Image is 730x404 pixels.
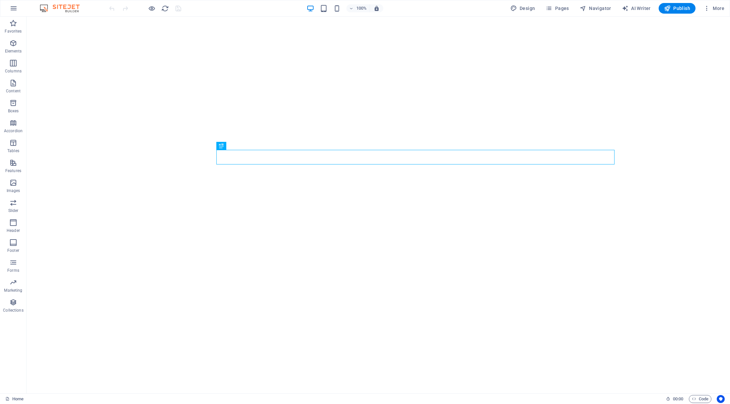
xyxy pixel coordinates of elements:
[622,5,651,12] span: AI Writer
[7,248,19,253] p: Footer
[7,148,19,153] p: Tables
[346,4,370,12] button: 100%
[673,395,683,403] span: 00 00
[8,108,19,114] p: Boxes
[692,395,708,403] span: Code
[508,3,538,14] button: Design
[7,268,19,273] p: Forms
[5,68,22,74] p: Columns
[8,208,19,213] p: Slider
[577,3,614,14] button: Navigator
[5,29,22,34] p: Favorites
[148,4,156,12] button: Click here to leave preview mode and continue editing
[664,5,690,12] span: Publish
[38,4,88,12] img: Editor Logo
[161,4,169,12] button: reload
[703,5,724,12] span: More
[7,188,20,193] p: Images
[678,396,679,401] span: :
[356,4,367,12] h6: 100%
[619,3,653,14] button: AI Writer
[580,5,611,12] span: Navigator
[5,395,24,403] a: Click to cancel selection. Double-click to open Pages
[717,395,725,403] button: Usercentrics
[5,168,21,173] p: Features
[4,288,22,293] p: Marketing
[510,5,535,12] span: Design
[701,3,727,14] button: More
[508,3,538,14] div: Design (Ctrl+Alt+Y)
[6,88,21,94] p: Content
[7,228,20,233] p: Header
[374,5,380,11] i: On resize automatically adjust zoom level to fit chosen device.
[666,395,684,403] h6: Session time
[689,395,711,403] button: Code
[543,3,571,14] button: Pages
[546,5,569,12] span: Pages
[161,5,169,12] i: Reload page
[3,308,23,313] p: Collections
[659,3,695,14] button: Publish
[4,128,23,134] p: Accordion
[5,49,22,54] p: Elements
